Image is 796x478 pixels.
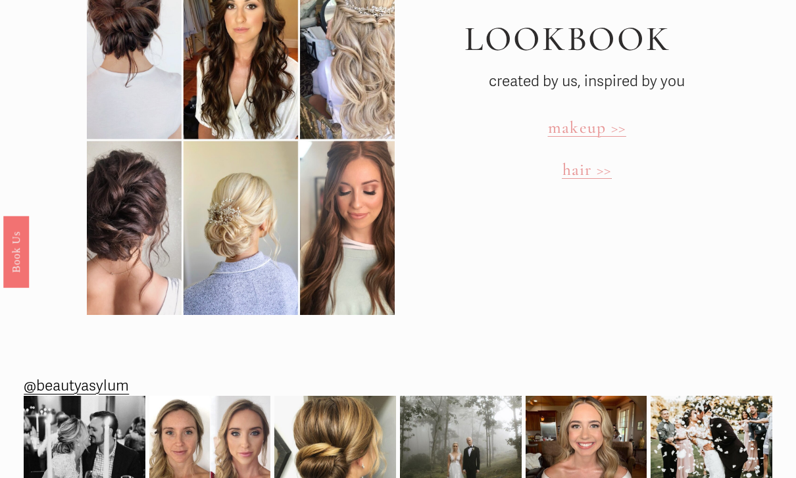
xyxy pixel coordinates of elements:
[3,216,29,287] a: Book Us
[464,18,670,60] span: LOOKBOOK
[562,160,612,180] a: hair >>
[464,69,709,96] p: created by us, inspired by you
[24,373,129,400] a: @beautyasylum
[548,118,626,138] a: makeup >>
